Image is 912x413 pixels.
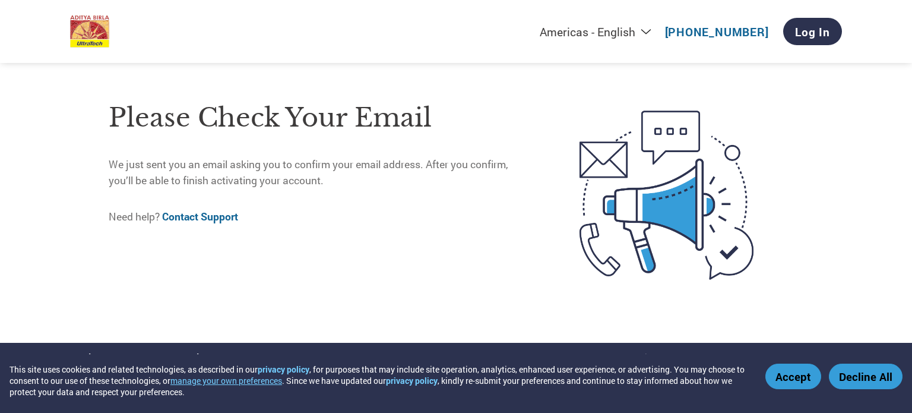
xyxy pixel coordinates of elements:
h1: Please check your email [109,99,530,137]
a: privacy policy [258,364,309,375]
a: privacy policy [386,375,438,386]
p: © 2024 Pollen, Inc. All rights reserved / Pat. 10,817,932 and Pat. 11,100,477. [558,351,842,364]
p: We just sent you an email asking you to confirm your email address. After you confirm, you’ll be ... [109,157,530,188]
button: Accept [765,364,821,389]
button: manage your own preferences [170,375,282,386]
div: This site uses cookies and related technologies, as described in our , for purposes that may incl... [9,364,748,398]
a: Security [172,351,207,364]
p: Need help? [109,209,530,225]
a: [PHONE_NUMBER] [665,24,769,39]
a: Contact Support [162,210,238,223]
img: UltraTech [70,15,109,48]
a: Privacy [79,351,110,364]
button: Decline All [829,364,902,389]
img: open-email [530,89,803,301]
a: Log In [783,18,842,45]
a: Terms [128,351,154,364]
